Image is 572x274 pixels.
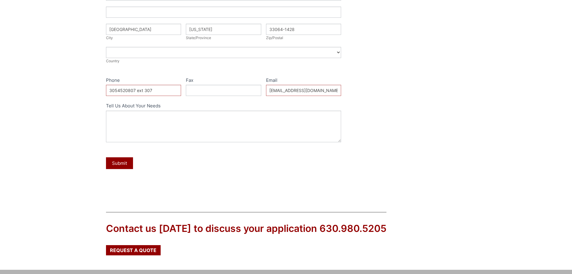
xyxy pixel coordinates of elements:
[266,35,341,41] div: Zip/Postal
[106,58,341,64] div: Country
[186,76,261,85] label: Fax
[106,157,133,169] button: Submit
[110,248,156,253] span: Request a Quote
[186,35,261,41] div: State/Province
[106,102,341,111] label: Tell Us About Your Needs
[106,245,161,255] a: Request a Quote
[106,76,181,85] label: Phone
[266,76,341,85] label: Email
[106,222,386,236] div: Contact us [DATE] to discuss your application 630.980.5205
[106,35,181,41] div: City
